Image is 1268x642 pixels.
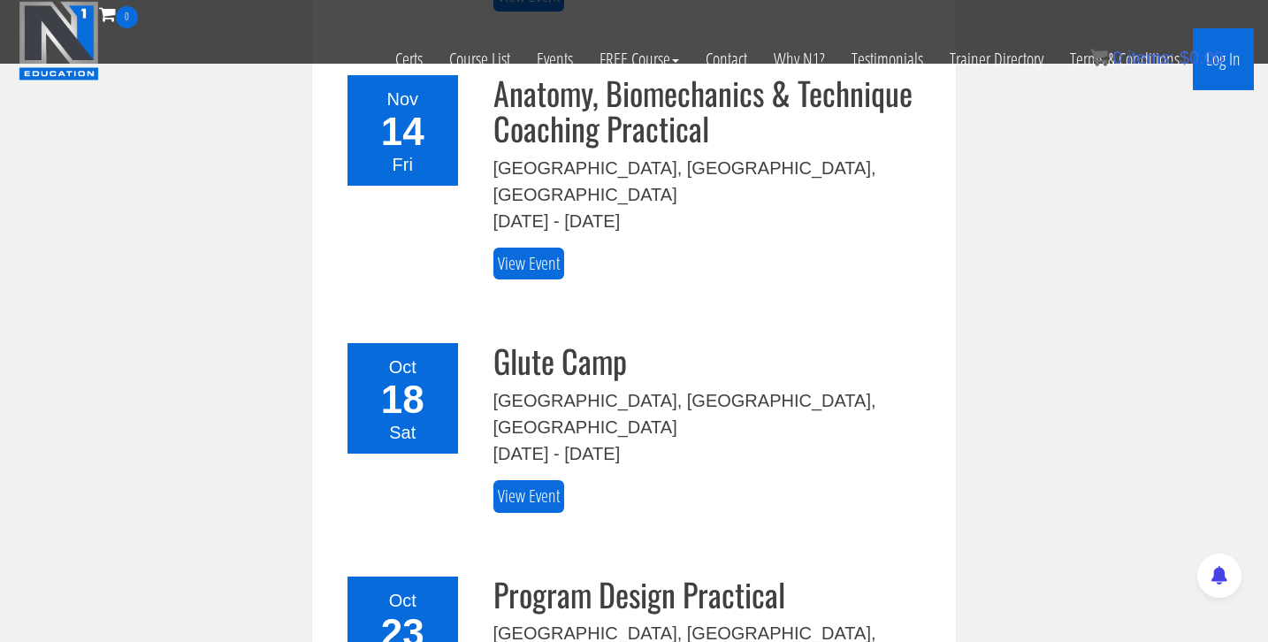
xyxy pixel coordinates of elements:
[1193,28,1254,90] a: Log In
[838,28,936,90] a: Testimonials
[358,587,447,614] div: Oct
[493,155,930,208] div: [GEOGRAPHIC_DATA], [GEOGRAPHIC_DATA], [GEOGRAPHIC_DATA]
[358,380,447,419] div: 18
[760,28,838,90] a: Why N1?
[493,480,564,513] a: View Event
[358,419,447,446] div: Sat
[586,28,692,90] a: FREE Course
[1057,28,1193,90] a: Terms & Conditions
[493,75,930,145] h3: Anatomy, Biomechanics & Technique Coaching Practical
[358,354,447,380] div: Oct
[493,343,930,378] h3: Glute Camp
[692,28,760,90] a: Contact
[523,28,586,90] a: Events
[1090,48,1224,67] a: 0 items: $0.00
[493,208,930,234] div: [DATE] - [DATE]
[382,28,436,90] a: Certs
[1112,48,1122,67] span: 0
[358,151,447,178] div: Fri
[493,577,930,612] h3: Program Design Practical
[493,440,930,467] div: [DATE] - [DATE]
[1127,48,1174,67] span: items:
[358,86,447,112] div: Nov
[99,2,138,26] a: 0
[493,248,564,280] a: View Event
[19,1,99,80] img: n1-education
[936,28,1057,90] a: Trainer Directory
[1180,48,1224,67] bdi: 0.00
[358,112,447,151] div: 14
[436,28,523,90] a: Course List
[493,387,930,440] div: [GEOGRAPHIC_DATA], [GEOGRAPHIC_DATA], [GEOGRAPHIC_DATA]
[116,6,138,28] span: 0
[1090,49,1108,66] img: icon11.png
[1180,48,1189,67] span: $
